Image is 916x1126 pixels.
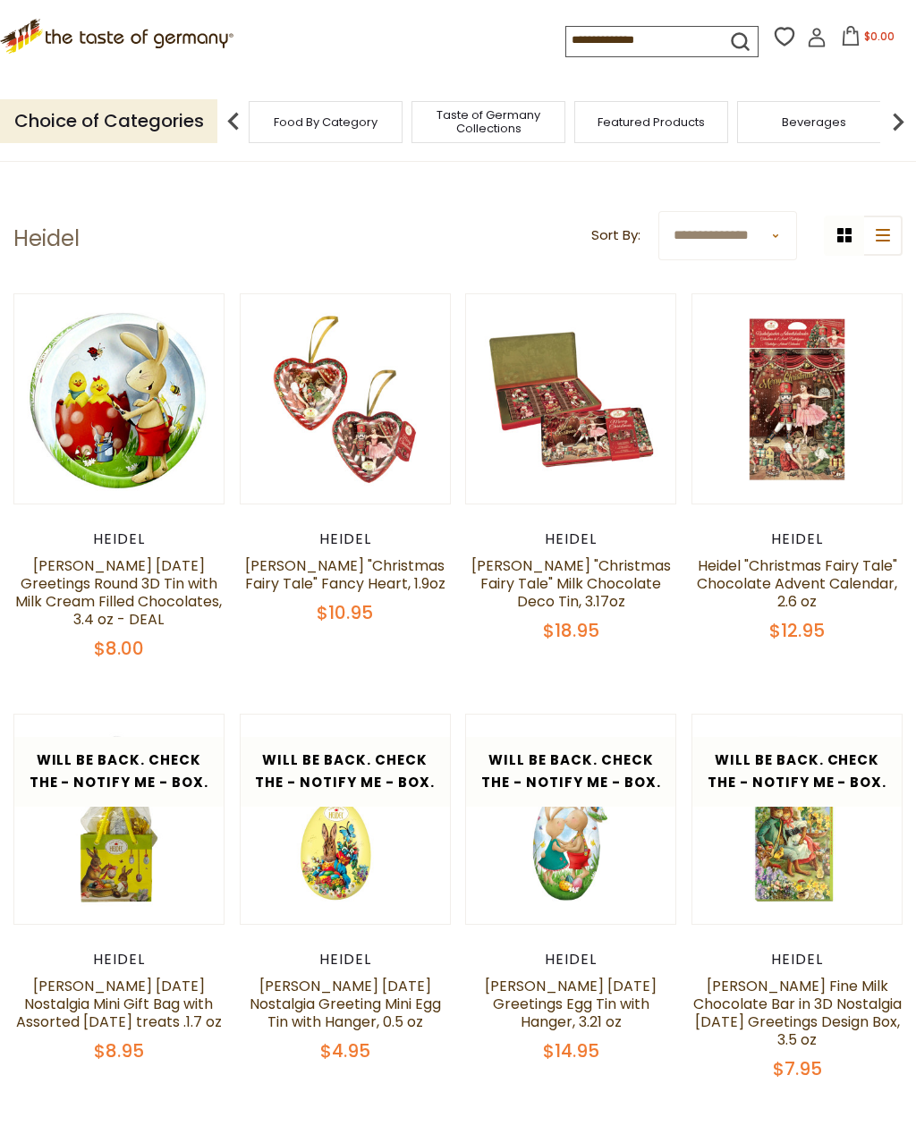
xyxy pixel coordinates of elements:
[591,224,640,247] label: Sort By:
[320,1038,370,1063] span: $4.95
[465,530,676,548] div: Heidel
[16,976,222,1032] a: [PERSON_NAME] [DATE] Nostalgia Mini Gift Bag with Assorted [DATE] treats .1.7 oz
[691,951,903,969] div: Heidel
[13,951,225,969] div: Heidel
[14,294,224,504] img: Heidel Easter Greetings Round 3D Tin with Milk Cream Filled Chocolates, 3.4 oz - DEAL
[241,715,450,924] img: Heidel Easter Nostalgia Mini Egg Tin with Hanger
[94,1038,144,1063] span: $8.95
[216,104,251,140] img: previous arrow
[830,26,906,53] button: $0.00
[14,715,224,924] img: Heidel Easter Nostalgia Mini Gift Bag
[598,115,705,129] a: Featured Products
[773,1056,822,1081] span: $7.95
[241,294,450,504] img: Heidel Christmas Fairy Tale Fancy Heart
[250,976,441,1032] a: [PERSON_NAME] [DATE] Nostalgia Greeting Mini Egg Tin with Hanger, 0.5 oz
[240,530,451,548] div: Heidel
[240,951,451,969] div: Heidel
[697,555,897,612] a: Heidel "Christmas Fairy Tale" Chocolate Advent Calendar, 2.6 oz
[769,618,825,643] span: $12.95
[274,115,377,129] a: Food By Category
[692,294,902,504] img: Heidel Christmas Fairy Tale Chocolate Advent Calendar
[465,951,676,969] div: Heidel
[466,294,675,504] img: Heidel Christmas Fairy tale Milk Chocolate Deco Tin
[417,108,560,135] a: Taste of Germany Collections
[782,115,846,129] a: Beverages
[864,29,895,44] span: $0.00
[692,715,902,924] img: Heidel Fine Milk Chocolate Bar in 3D Nostalgia Easter Box
[245,555,445,594] a: [PERSON_NAME] "Christmas Fairy Tale" Fancy Heart, 1.9oz
[880,104,916,140] img: next arrow
[317,600,373,625] span: $10.95
[543,618,599,643] span: $18.95
[13,530,225,548] div: Heidel
[691,530,903,548] div: Heidel
[471,555,671,612] a: [PERSON_NAME] "Christmas Fairy Tale" Milk Chocolate Deco Tin, 3.17oz
[15,555,222,630] a: [PERSON_NAME] [DATE] Greetings Round 3D Tin with Milk Cream Filled Chocolates, 3.4 oz - DEAL
[466,715,675,924] img: Heidel Easter Greetings Egg Tin
[485,976,657,1032] a: [PERSON_NAME] [DATE] Greetings Egg Tin with Hanger, 3.21 oz
[543,1038,599,1063] span: $14.95
[94,636,144,661] span: $8.00
[693,976,902,1050] a: [PERSON_NAME] Fine Milk Chocolate Bar in 3D Nostalgia [DATE] Greetings Design Box, 3.5 oz
[13,225,80,252] h1: Heidel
